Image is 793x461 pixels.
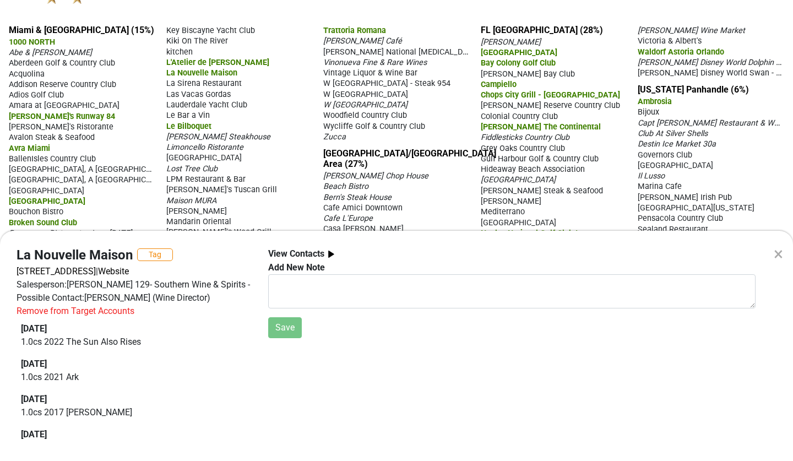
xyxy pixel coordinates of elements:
p: 1.0 cs 2021 Ark [21,371,247,384]
p: 1.0 cs 2017 [PERSON_NAME] [21,406,247,419]
b: View Contacts [268,248,324,259]
div: [DATE] [21,322,247,335]
h4: La Nouvelle Maison [17,247,133,263]
div: × [774,241,783,267]
span: | [96,266,98,276]
b: Add New Note [268,262,325,273]
a: [STREET_ADDRESS] [17,266,96,276]
div: [DATE] [21,357,247,371]
div: Possible Contact: [PERSON_NAME] (Wine Director) [17,291,252,305]
div: Salesperson: [PERSON_NAME] 129- Southern Wine & Spirits - [17,278,252,291]
p: 1.0 cs 2017 [PERSON_NAME] [21,441,247,454]
div: [DATE] [21,393,247,406]
img: arrow_right.svg [324,247,338,261]
button: Tag [137,248,173,261]
p: 1.0 cs 2022 The Sun Also Rises [21,335,247,349]
button: Save [268,317,302,338]
a: Website [98,266,129,276]
div: [DATE] [21,428,247,441]
div: Remove from Target Accounts [17,305,134,318]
